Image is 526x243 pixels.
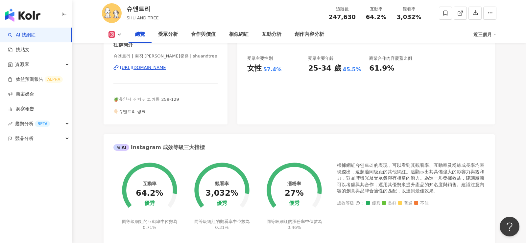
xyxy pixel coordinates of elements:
[262,31,281,38] div: 互動分析
[113,53,218,59] span: 슈앤트리 | 원장 [PERSON_NAME]좋은 | shuandtree
[337,162,485,194] div: 根據網紅슈앤트리的表現，可以看到其觀看率、互動率及粉絲成長率均表現傑出，遠超過同級距的其他網紅。這顯示出其具備強大的影響力與親和力，對品牌曝光及受眾參與有相當的潛力。為進一步發揮效益，建議廠商可...
[113,144,129,151] div: AI
[289,200,299,207] div: 優秀
[329,13,356,20] span: 247,630
[215,181,229,186] div: 觀看率
[121,219,179,231] div: 同等級網紅的互動率中位數為
[8,106,34,112] a: 洞察報告
[8,91,34,98] a: 商案媒合
[35,121,50,127] div: BETA
[382,201,396,206] span: 良好
[397,14,421,20] span: 3,032%
[191,31,216,38] div: 合作與價值
[366,14,386,20] span: 64.2%
[369,55,412,61] div: 商業合作內容覆蓋比例
[158,31,178,38] div: 受眾分析
[247,55,273,61] div: 受眾主要性別
[287,181,301,186] div: 漲粉率
[8,76,63,83] a: 效益預測報告ALPHA
[295,31,324,38] div: 創作內容分析
[205,189,238,198] div: 3,032%
[5,9,40,22] img: logo
[308,55,334,61] div: 受眾主要年齡
[8,121,12,126] span: rise
[8,47,30,53] a: 找貼文
[217,200,227,207] div: 優秀
[135,31,145,38] div: 總覽
[193,219,251,231] div: 同等級網紅的觀看率中位數為
[113,97,179,114] span: 🪴용인시 수지구 고기동 259-129 ⠀⠀⠀⠀⠀⠀⠀⠀⠀⠀⠀⠀⠀⠀⠀⠀⠀ 👇🏻슈앤트리 링크
[15,131,34,146] span: 競品分析
[8,32,36,38] a: searchAI 找網紅
[366,201,380,206] span: 優秀
[285,189,303,198] div: 27%
[143,225,156,230] span: 0.71%
[364,6,389,12] div: 互動率
[127,5,159,13] div: 슈앤트리
[15,57,29,72] span: 資源庫
[102,3,122,23] img: KOL Avatar
[396,6,421,12] div: 觀看率
[113,41,133,48] div: 社群簡介
[263,66,282,73] div: 57.4%
[113,65,218,71] a: [URL][DOMAIN_NAME]
[414,201,429,206] span: 不佳
[473,29,496,40] div: 近三個月
[127,15,159,20] span: SHU AND TREE
[215,225,228,230] span: 0.31%
[136,189,163,198] div: 64.2%
[229,31,249,38] div: 相似網紅
[143,181,156,186] div: 互動率
[398,201,413,206] span: 普通
[247,63,262,74] div: 女性
[343,66,361,73] div: 45.5%
[369,63,394,74] div: 61.9%
[500,217,519,236] iframe: Help Scout Beacon - Open
[15,116,50,131] span: 趨勢分析
[266,219,323,231] div: 同等級網紅的漲粉率中位數為
[337,201,485,206] div: 成效等級 ：
[144,200,155,207] div: 優秀
[113,144,205,151] div: Instagram 成效等級三大指標
[287,225,301,230] span: 0.46%
[329,6,356,12] div: 追蹤數
[308,63,341,74] div: 25-34 歲
[120,65,168,71] div: [URL][DOMAIN_NAME]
